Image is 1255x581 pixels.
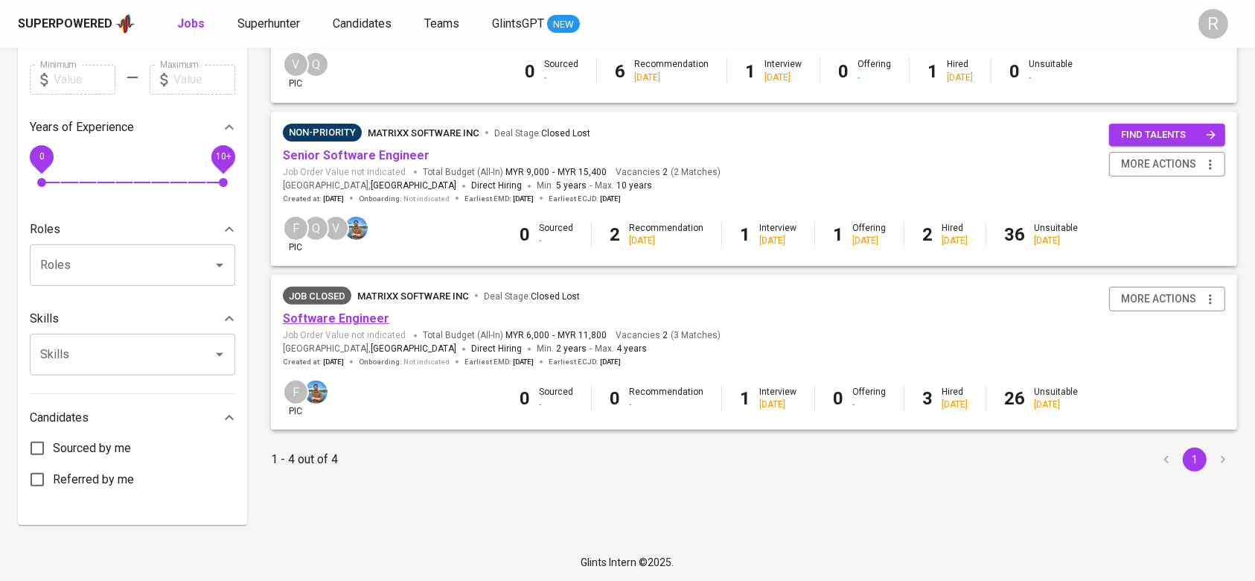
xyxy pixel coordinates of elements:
[942,386,968,411] div: Hired
[1198,9,1228,39] div: R
[764,72,802,84] div: [DATE]
[237,15,303,34] a: Superhunter
[513,194,534,204] span: [DATE]
[1109,152,1225,177] button: more actions
[494,128,590,139] span: Deal Stage :
[590,342,592,357] span: -
[629,386,703,411] div: Recommendation
[303,51,329,77] div: Q
[595,180,652,191] span: Max.
[1109,287,1225,311] button: more actions
[177,16,205,31] b: Jobs
[610,224,620,245] b: 2
[39,151,44,162] span: 0
[547,17,580,32] span: NEW
[852,222,886,247] div: Offering
[177,15,208,34] a: Jobs
[1034,386,1078,411] div: Unsuitable
[1029,58,1073,83] div: Unsuitable
[505,166,549,179] span: MYR 9,000
[30,304,235,334] div: Skills
[764,58,802,83] div: Interview
[858,72,891,84] div: -
[403,357,450,367] span: Not indicated
[1029,72,1073,84] div: -
[520,388,530,409] b: 0
[1034,222,1078,247] div: Unsuitable
[283,51,309,90] div: pic
[30,310,59,328] p: Skills
[595,343,647,354] span: Max.
[947,72,973,84] div: [DATE]
[1109,124,1225,147] button: find talents
[1121,155,1196,174] span: more actions
[283,194,344,204] span: Created at :
[616,343,647,354] span: 4 years
[740,224,750,245] b: 1
[740,388,750,409] b: 1
[537,343,587,354] span: Min.
[215,151,231,162] span: 10+
[54,65,115,95] input: Value
[531,291,580,302] span: Closed Lost
[345,217,368,240] img: alafson@glints.com
[471,180,522,191] span: Direct Hiring
[209,255,230,276] button: Open
[558,166,607,179] span: MYR 15,400
[922,388,933,409] b: 3
[852,399,886,411] div: -
[1034,399,1078,411] div: [DATE]
[471,343,522,354] span: Direct Hiring
[660,329,668,342] span: 2
[544,72,578,84] div: -
[115,13,135,35] img: app logo
[303,215,329,241] div: Q
[1004,388,1025,409] b: 26
[600,194,621,204] span: [DATE]
[556,180,587,191] span: 5 years
[283,51,309,77] div: V
[283,329,408,342] span: Job Order Value not indicated.
[634,58,709,83] div: Recommendation
[271,451,338,469] p: 1 - 4 out of 4
[525,61,535,82] b: 0
[852,386,886,411] div: Offering
[173,65,235,95] input: Value
[30,118,134,136] p: Years of Experience
[552,329,555,342] span: -
[541,128,590,139] span: Closed Lost
[30,220,60,238] p: Roles
[484,291,580,302] span: Deal Stage :
[660,166,668,179] span: 2
[371,342,456,357] span: [GEOGRAPHIC_DATA]
[759,399,796,411] div: [DATE]
[537,180,587,191] span: Min.
[283,357,344,367] span: Created at :
[30,403,235,433] div: Candidates
[304,381,328,404] img: alafson@glints.com
[283,215,309,254] div: pic
[368,127,479,139] span: MATRIXX Software Inc
[759,222,796,247] div: Interview
[558,329,607,342] span: MYR 11,800
[18,16,112,33] div: Superpowered
[333,16,392,31] span: Candidates
[283,215,309,241] div: F
[1183,448,1207,472] button: page 1
[283,379,309,418] div: pic
[549,194,621,204] span: Earliest ECJD :
[30,215,235,244] div: Roles
[539,399,573,411] div: -
[1152,448,1237,472] nav: pagination navigation
[283,148,429,162] a: Senior Software Engineer
[53,439,131,457] span: Sourced by me
[209,344,230,365] button: Open
[616,329,721,342] span: Vacancies ( 3 Matches )
[759,386,796,411] div: Interview
[237,16,300,31] span: Superhunter
[927,61,938,82] b: 1
[359,357,450,367] span: Onboarding :
[333,15,395,34] a: Candidates
[539,235,573,247] div: -
[283,311,389,326] a: Software Engineer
